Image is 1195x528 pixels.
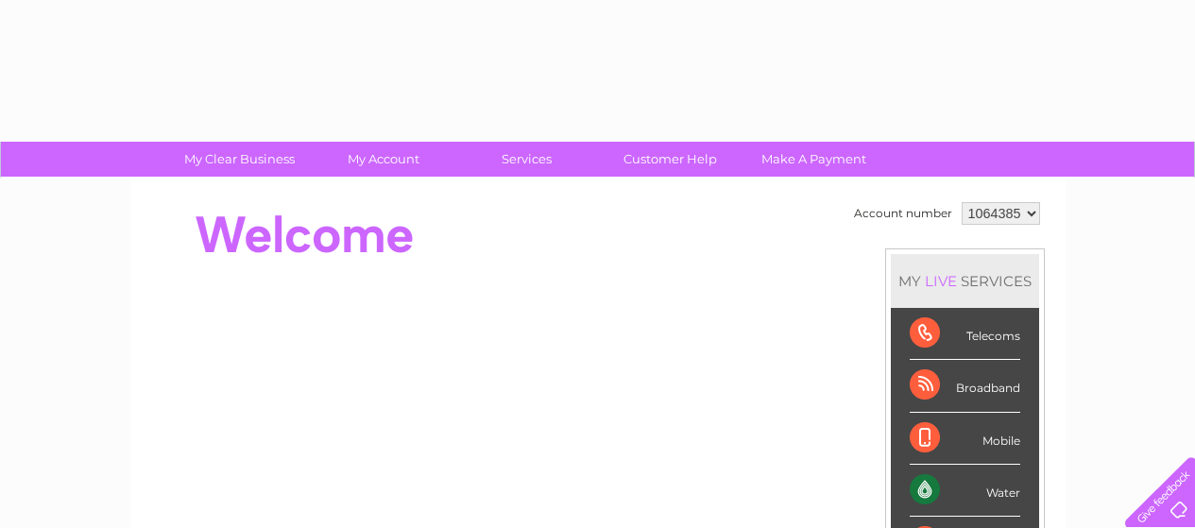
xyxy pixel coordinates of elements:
td: Account number [849,197,957,230]
a: Customer Help [592,142,748,177]
div: Broadband [910,360,1020,412]
div: Telecoms [910,308,1020,360]
div: Water [910,465,1020,517]
div: Mobile [910,413,1020,465]
a: My Clear Business [162,142,317,177]
div: LIVE [921,272,961,290]
div: MY SERVICES [891,254,1039,308]
a: Services [449,142,605,177]
a: My Account [305,142,461,177]
a: Make A Payment [736,142,892,177]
